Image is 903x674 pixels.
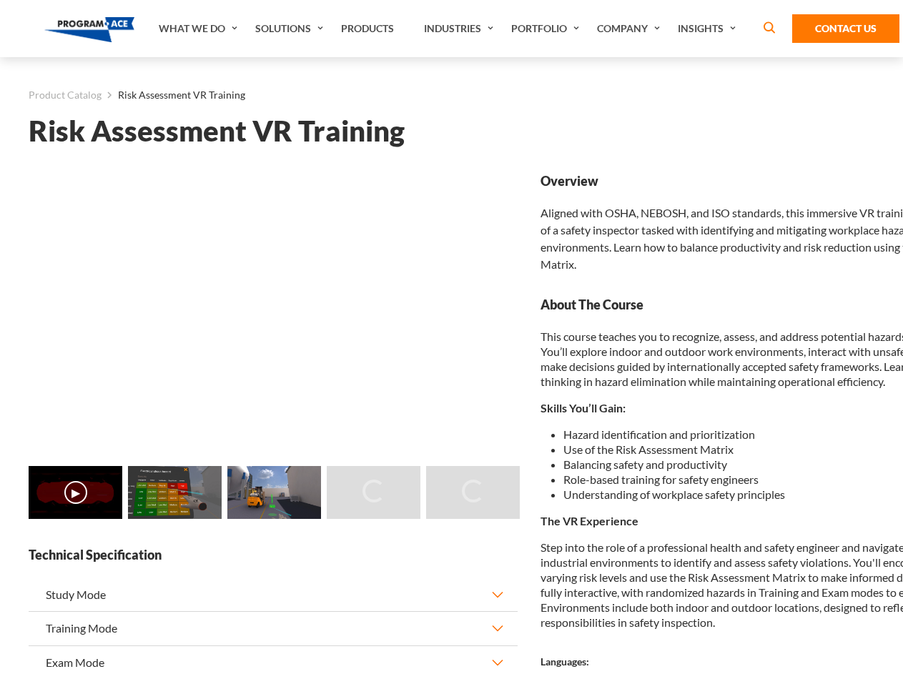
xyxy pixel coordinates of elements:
[792,14,899,43] a: Contact Us
[29,172,518,447] iframe: Risk Assessment VR Training - Video 0
[29,578,518,611] button: Study Mode
[128,466,222,519] img: Risk Assessment VR Training - Preview 1
[29,546,518,564] strong: Technical Specification
[227,466,321,519] img: Risk Assessment VR Training - Preview 2
[29,466,122,519] img: Risk Assessment VR Training - Video 0
[64,481,87,504] button: ▶
[29,612,518,645] button: Training Mode
[44,17,135,42] img: Program-Ace
[541,655,589,668] strong: Languages:
[102,86,245,104] li: Risk Assessment VR Training
[29,86,102,104] a: Product Catalog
